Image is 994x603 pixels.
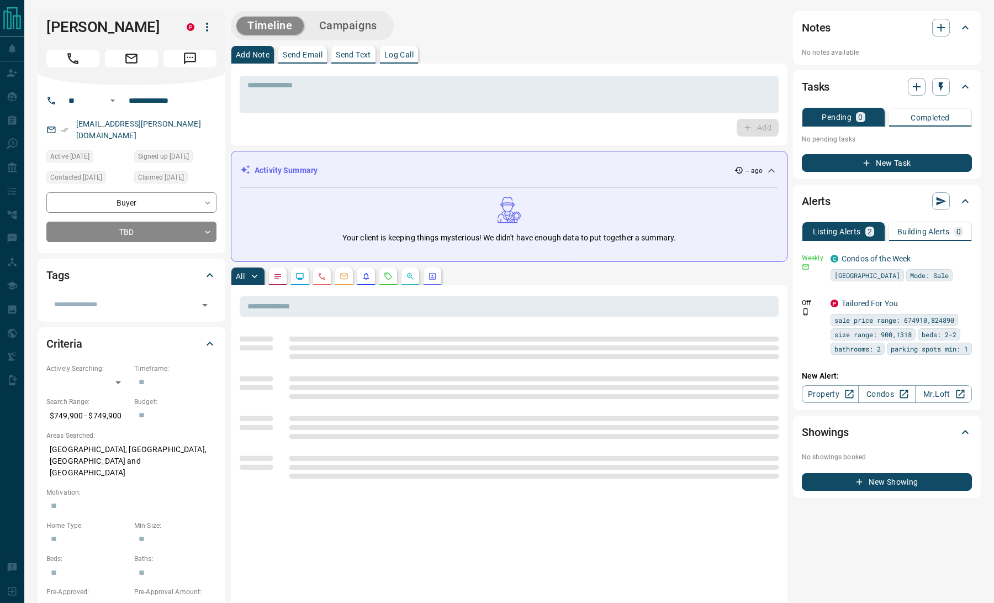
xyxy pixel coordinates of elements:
[802,188,972,214] div: Alerts
[61,126,68,134] svg: Email Verified
[240,160,778,181] div: Activity Summary-- ago
[802,192,831,210] h2: Alerts
[802,78,829,96] h2: Tasks
[802,452,972,462] p: No showings booked
[46,587,129,597] p: Pre-Approved:
[46,18,170,36] h1: [PERSON_NAME]
[236,51,269,59] p: Add Note
[273,272,282,281] svg: Notes
[831,300,838,307] div: property.ca
[138,172,184,183] span: Claimed [DATE]
[842,254,911,263] a: Condos of the Week
[342,232,676,244] p: Your client is keeping things mysterious! We didn't have enough data to put together a summary.
[922,329,956,340] span: beds: 2-2
[50,172,102,183] span: Contacted [DATE]
[197,297,213,313] button: Open
[46,335,82,353] h2: Criteria
[46,331,216,357] div: Criteria
[187,23,194,31] div: property.ca
[46,50,99,67] span: Call
[802,154,972,172] button: New Task
[813,228,861,235] p: Listing Alerts
[46,487,216,497] p: Motivation:
[406,272,415,281] svg: Opportunities
[134,397,216,407] p: Budget:
[255,165,318,176] p: Activity Summary
[911,114,950,122] p: Completed
[134,587,216,597] p: Pre-Approval Amount:
[802,370,972,382] p: New Alert:
[802,419,972,445] div: Showings
[46,171,129,187] div: Fri Nov 04 2022
[802,473,972,491] button: New Showing
[163,50,216,67] span: Message
[384,272,393,281] svg: Requests
[134,171,216,187] div: Sat Oct 29 2022
[428,272,437,281] svg: Agent Actions
[105,50,158,67] span: Email
[802,48,972,57] p: No notes available
[134,364,216,374] p: Timeframe:
[802,298,824,308] p: Off
[236,272,245,280] p: All
[802,14,972,41] div: Notes
[822,113,852,121] p: Pending
[46,222,216,242] div: TBD
[138,151,189,162] span: Signed up [DATE]
[46,364,129,374] p: Actively Searching:
[802,423,849,441] h2: Showings
[134,150,216,166] div: Fri Dec 11 2020
[802,308,810,316] svg: Push Notification Only
[46,431,216,441] p: Areas Searched:
[834,343,881,354] span: bathrooms: 2
[46,192,216,213] div: Buyer
[910,270,949,281] span: Mode: Sale
[283,51,322,59] p: Send Email
[956,228,961,235] p: 0
[362,272,371,281] svg: Listing Alerts
[106,94,119,107] button: Open
[897,228,950,235] p: Building Alerts
[831,255,838,263] div: condos.ca
[46,150,129,166] div: Mon Jun 16 2025
[76,119,201,140] a: [EMAIL_ADDRESS][PERSON_NAME][DOMAIN_NAME]
[46,266,69,284] h2: Tags
[891,343,968,354] span: parking spots min: 1
[46,521,129,531] p: Home Type:
[336,51,371,59] p: Send Text
[842,299,898,308] a: Tailored For You
[858,113,863,121] p: 0
[802,263,810,271] svg: Email
[295,272,304,281] svg: Lead Browsing Activity
[308,17,388,35] button: Campaigns
[46,262,216,289] div: Tags
[318,272,326,281] svg: Calls
[745,166,763,176] p: -- ago
[46,441,216,482] p: [GEOGRAPHIC_DATA], [GEOGRAPHIC_DATA], [GEOGRAPHIC_DATA] and [GEOGRAPHIC_DATA]
[802,253,824,263] p: Weekly
[384,51,414,59] p: Log Call
[134,554,216,564] p: Baths:
[46,397,129,407] p: Search Range:
[134,521,216,531] p: Min Size:
[802,74,972,100] div: Tasks
[802,131,972,148] p: No pending tasks
[46,554,129,564] p: Beds:
[915,385,972,403] a: Mr.Loft
[236,17,304,35] button: Timeline
[868,228,872,235] p: 2
[834,314,954,326] span: sale price range: 674910,824890
[802,19,831,36] h2: Notes
[802,385,859,403] a: Property
[834,329,912,340] span: size range: 900,1318
[858,385,915,403] a: Condos
[834,270,900,281] span: [GEOGRAPHIC_DATA]
[50,151,89,162] span: Active [DATE]
[340,272,348,281] svg: Emails
[46,407,129,425] p: $749,900 - $749,900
